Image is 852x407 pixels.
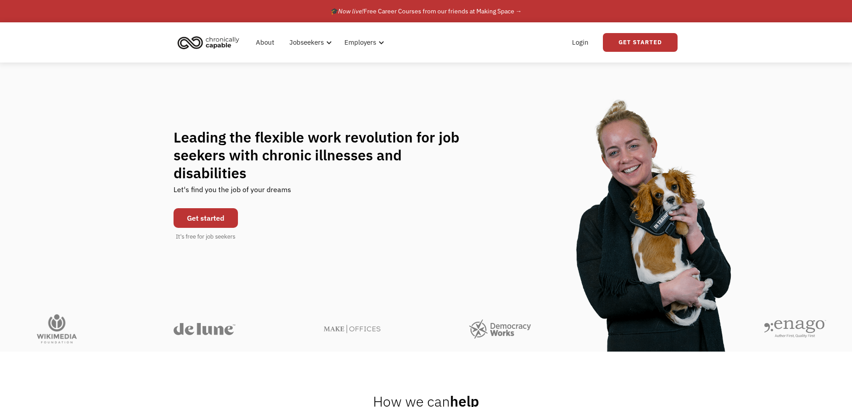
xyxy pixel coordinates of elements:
a: About [250,28,280,57]
img: Chronically Capable logo [175,33,242,52]
em: Now live! [338,7,364,15]
div: 🎓 Free Career Courses from our friends at Making Space → [331,6,522,17]
div: Employers [344,37,376,48]
div: Jobseekers [289,37,324,48]
a: Login [567,28,594,57]
a: Get started [174,208,238,228]
div: It's free for job seekers [176,232,235,241]
a: Get Started [603,33,678,52]
h1: Leading the flexible work revolution for job seekers with chronic illnesses and disabilities [174,128,477,182]
div: Let's find you the job of your dreams [174,182,291,204]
